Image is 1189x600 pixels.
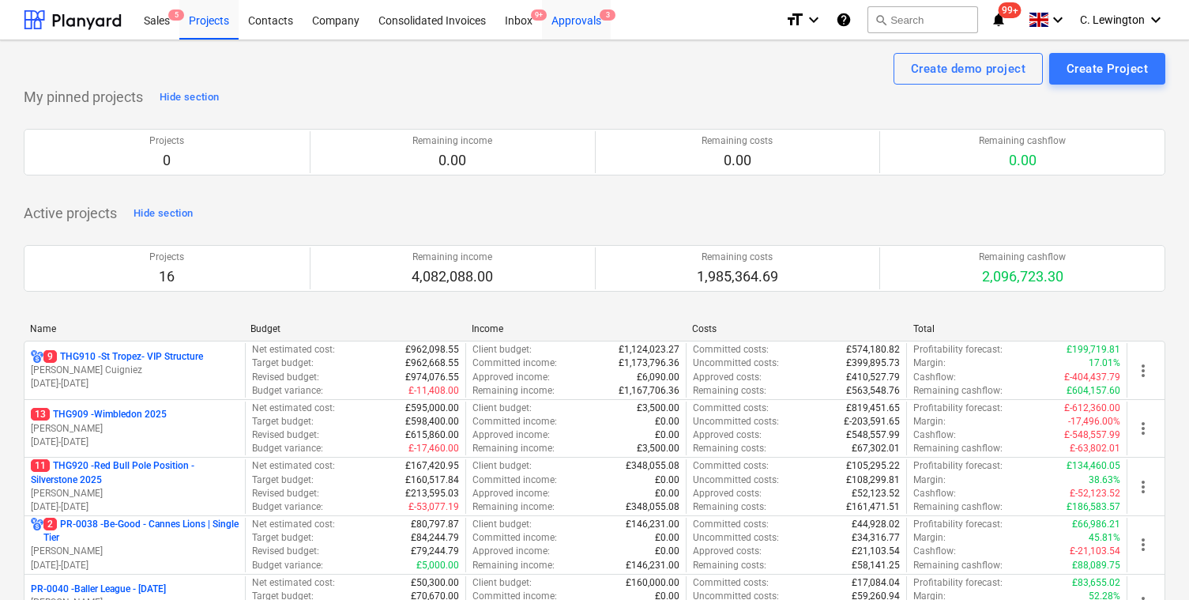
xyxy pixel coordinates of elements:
div: Income [472,323,679,334]
p: Remaining cashflow : [913,442,1003,455]
div: 13THG909 -Wimbledon 2025[PERSON_NAME][DATE]-[DATE] [31,408,239,448]
p: 4,082,088.00 [412,267,493,286]
p: £83,655.02 [1072,576,1120,590]
p: 38.63% [1089,474,1120,487]
span: 9+ [531,9,547,21]
p: £199,719.81 [1067,343,1120,357]
button: Hide section [130,201,197,226]
p: 0.00 [702,151,773,170]
p: Committed costs : [693,518,769,531]
span: more_vert [1134,477,1153,496]
p: THG920 - Red Bull Pole Position - Silverstone 2025 [31,459,239,486]
p: £348,055.08 [626,459,679,473]
p: Projects [149,251,184,264]
p: £-404,437.79 [1064,371,1120,384]
span: 99+ [999,2,1022,18]
p: Budget variance : [252,559,323,572]
p: [DATE] - [DATE] [31,377,239,391]
p: £213,595.03 [405,487,459,500]
p: Approved income : [472,428,550,442]
p: £962,668.55 [405,357,459,370]
p: Profitability forecast : [913,518,1003,531]
p: £161,471.51 [846,500,900,514]
p: 0.00 [979,151,1066,170]
p: Remaining income [412,134,492,148]
p: Client budget : [472,576,532,590]
p: Profitability forecast : [913,459,1003,473]
p: Cashflow : [913,371,956,384]
p: Net estimated cost : [252,459,335,473]
div: Project has multi currencies enabled [31,350,43,364]
p: £0.00 [655,545,679,558]
i: notifications [991,10,1007,29]
p: £84,244.79 [411,531,459,545]
p: 1,985,364.69 [697,267,778,286]
div: 2PR-0038 -Be-Good - Cannes Lions | Single Tier[PERSON_NAME][DATE]-[DATE] [31,518,239,572]
p: 0 [149,151,184,170]
p: £0.00 [655,428,679,442]
p: Client budget : [472,343,532,357]
div: Project has multi currencies enabled [31,518,43,545]
p: Approved income : [472,371,550,384]
p: £615,860.00 [405,428,459,442]
p: £410,527.79 [846,371,900,384]
p: [PERSON_NAME] [31,422,239,436]
p: £548,557.99 [846,428,900,442]
p: Active projects [24,204,117,223]
p: £-11,408.00 [408,384,459,398]
span: more_vert [1134,361,1153,380]
p: Target budget : [252,474,314,487]
button: Create demo project [894,53,1043,85]
p: Remaining cashflow : [913,559,1003,572]
p: Committed income : [472,415,557,428]
div: Hide section [134,205,193,223]
div: Create Project [1067,58,1148,79]
p: PR-0040 - Baller League - [DATE] [31,583,166,596]
p: Remaining costs [697,251,778,264]
p: £-203,591.65 [844,415,900,428]
p: £52,123.52 [852,487,900,500]
span: more_vert [1134,419,1153,438]
p: Committed costs : [693,576,769,590]
p: Remaining income [412,251,493,264]
div: Name [30,323,238,334]
p: £108,299.81 [846,474,900,487]
p: £819,451.65 [846,402,900,415]
p: Approved costs : [693,428,762,442]
p: £167,420.95 [405,459,459,473]
p: £134,460.05 [1067,459,1120,473]
p: [PERSON_NAME] [31,545,239,558]
p: £0.00 [655,487,679,500]
p: THG910 - St Tropez- VIP Structure [43,350,203,364]
p: £974,076.55 [405,371,459,384]
span: search [875,13,887,26]
p: 2,096,723.30 [979,267,1066,286]
p: Remaining cashflow [979,251,1066,264]
p: Uncommitted costs : [693,415,779,428]
p: £595,000.00 [405,402,459,415]
p: Client budget : [472,518,532,531]
p: Target budget : [252,531,314,545]
p: Committed costs : [693,402,769,415]
p: [DATE] - [DATE] [31,436,239,449]
p: Committed costs : [693,459,769,473]
p: [PERSON_NAME] [31,487,239,500]
p: £-21,103.54 [1070,545,1120,558]
p: THG909 - Wimbledon 2025 [31,408,167,421]
p: £-53,077.19 [408,500,459,514]
span: more_vert [1134,535,1153,554]
p: Approved costs : [693,371,762,384]
p: Uncommitted costs : [693,357,779,370]
p: £-17,460.00 [408,442,459,455]
p: Remaining income : [472,559,555,572]
p: £962,098.55 [405,343,459,357]
p: £146,231.00 [626,559,679,572]
p: £3,500.00 [637,402,679,415]
p: £-52,123.52 [1070,487,1120,500]
p: Margin : [913,415,946,428]
p: Remaining costs : [693,442,766,455]
p: Remaining cashflow [979,134,1066,148]
p: Revised budget : [252,487,319,500]
p: 17.01% [1089,357,1120,370]
p: Projects [149,134,184,148]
